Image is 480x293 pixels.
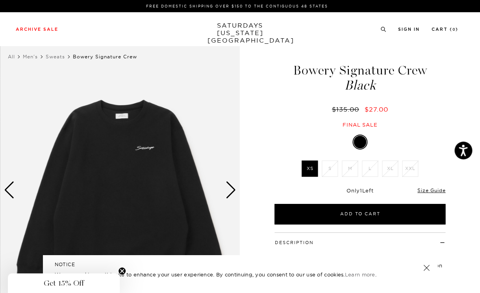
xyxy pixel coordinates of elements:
a: Men's [23,54,38,60]
div: Next slide [226,181,236,199]
div: Previous slide [4,181,15,199]
a: Cart (0) [432,27,458,32]
a: Size Guide [417,187,445,193]
a: Sign In [398,27,420,32]
button: Close teaser [118,267,126,275]
p: We use cookies on this site to enhance your user experience. By continuing, you consent to our us... [55,271,398,278]
h5: NOTICE [55,261,426,268]
p: Part of our refreshed core script graphic program, the Bowery Signature Crew features embroidered... [274,254,445,293]
button: Add to Cart [274,204,445,224]
a: Learn more [345,271,375,278]
a: All [8,54,15,60]
span: Get 15% Off [44,278,84,288]
button: Description [274,241,313,245]
a: Sweats [46,54,65,60]
div: Get 15% OffClose teaser [8,273,120,293]
div: Only Left [274,187,445,194]
a: SATURDAYS[US_STATE][GEOGRAPHIC_DATA] [208,22,272,44]
span: $27.00 [365,105,388,113]
span: Bowery Signature Crew [73,54,137,60]
del: $135.00 [332,105,362,113]
div: Final sale [273,121,447,128]
p: FREE DOMESTIC SHIPPING OVER $150 TO THE CONTIGUOUS 48 STATES [19,3,455,9]
label: XS [302,160,318,177]
span: 1 [360,187,362,194]
h1: Bowery Signature Crew [273,64,447,92]
span: Black [273,79,447,92]
small: 0 [452,28,456,32]
a: Archive Sale [16,27,58,32]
